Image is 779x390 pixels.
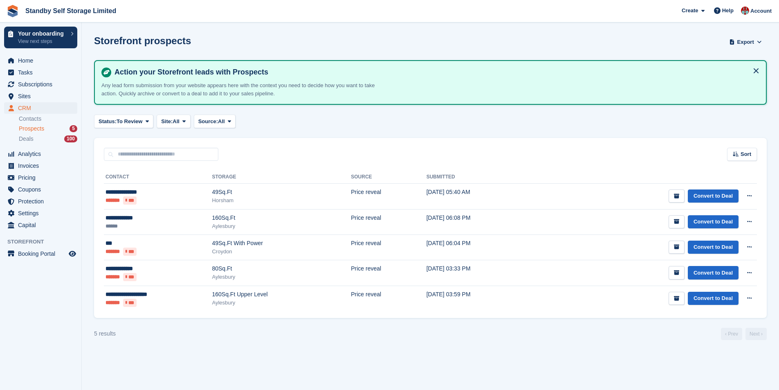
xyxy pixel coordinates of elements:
td: Price reveal [351,260,426,286]
span: Prospects [19,125,44,133]
a: menu [4,55,77,66]
span: Capital [18,219,67,231]
div: 49Sq.Ft [212,188,351,196]
a: Your onboarding View next steps [4,27,77,48]
span: Export [737,38,754,46]
nav: Page [719,328,768,340]
button: Status: To Review [94,115,153,128]
img: Connor Spurle [741,7,749,15]
div: 100 [64,135,77,142]
td: Price reveal [351,184,426,210]
a: Contacts [19,115,77,123]
p: View next steps [18,38,67,45]
a: Convert to Deal [688,266,739,280]
td: [DATE] 03:59 PM [427,286,537,311]
div: Aylesbury [212,299,351,307]
a: Previous [721,328,742,340]
span: Home [18,55,67,66]
td: Price reveal [351,286,426,311]
a: Convert to Deal [688,215,739,229]
div: 5 results [94,329,116,338]
a: menu [4,248,77,259]
span: Sites [18,90,67,102]
p: Your onboarding [18,31,67,36]
div: Aylesbury [212,273,351,281]
a: menu [4,184,77,195]
a: menu [4,172,77,183]
a: menu [4,160,77,171]
th: Source [351,171,426,184]
th: Storage [212,171,351,184]
span: Invoices [18,160,67,171]
th: Submitted [427,171,537,184]
h4: Action your Storefront leads with Prospects [111,68,759,77]
a: menu [4,196,77,207]
span: CRM [18,102,67,114]
div: Horsham [212,196,351,205]
a: menu [4,219,77,231]
div: 80Sq.Ft [212,264,351,273]
span: Source: [198,117,218,126]
a: Convert to Deal [688,241,739,254]
span: Help [722,7,734,15]
span: Booking Portal [18,248,67,259]
div: 160Sq.Ft Upper Level [212,290,351,299]
p: Any lead form submission from your website appears here with the context you need to decide how y... [101,81,388,97]
a: menu [4,148,77,160]
a: menu [4,207,77,219]
button: Export [727,35,763,49]
a: Standby Self Storage Limited [22,4,119,18]
td: [DATE] 06:04 PM [427,234,537,260]
a: Prospects 5 [19,124,77,133]
img: stora-icon-8386f47178a22dfd0bd8f6a31ec36ba5ce8667c1dd55bd0f319d3a0aa187defe.svg [7,5,19,17]
a: Convert to Deal [688,189,739,203]
a: Deals 100 [19,135,77,143]
td: Price reveal [351,234,426,260]
a: menu [4,102,77,114]
td: Price reveal [351,209,426,234]
span: Subscriptions [18,79,67,90]
a: Next [745,328,767,340]
a: menu [4,79,77,90]
span: Settings [18,207,67,219]
div: 49Sq.Ft With Power [212,239,351,248]
button: Source: All [194,115,236,128]
span: Protection [18,196,67,207]
a: Preview store [67,249,77,259]
span: Analytics [18,148,67,160]
td: [DATE] 05:40 AM [427,184,537,210]
td: [DATE] 03:33 PM [427,260,537,286]
a: menu [4,67,77,78]
a: Convert to Deal [688,292,739,305]
div: Aylesbury [212,222,351,230]
h1: Storefront prospects [94,35,191,46]
button: Site: All [157,115,191,128]
span: Tasks [18,67,67,78]
span: To Review [117,117,142,126]
div: Croydon [212,248,351,256]
a: menu [4,90,77,102]
div: 160Sq.Ft [212,214,351,222]
th: Contact [104,171,212,184]
span: All [218,117,225,126]
span: Pricing [18,172,67,183]
div: 5 [70,125,77,132]
span: Create [682,7,698,15]
span: Sort [741,150,751,158]
span: Account [750,7,772,15]
span: Coupons [18,184,67,195]
span: Status: [99,117,117,126]
span: All [173,117,180,126]
span: Site: [161,117,173,126]
span: Storefront [7,238,81,246]
td: [DATE] 06:08 PM [427,209,537,234]
span: Deals [19,135,34,143]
